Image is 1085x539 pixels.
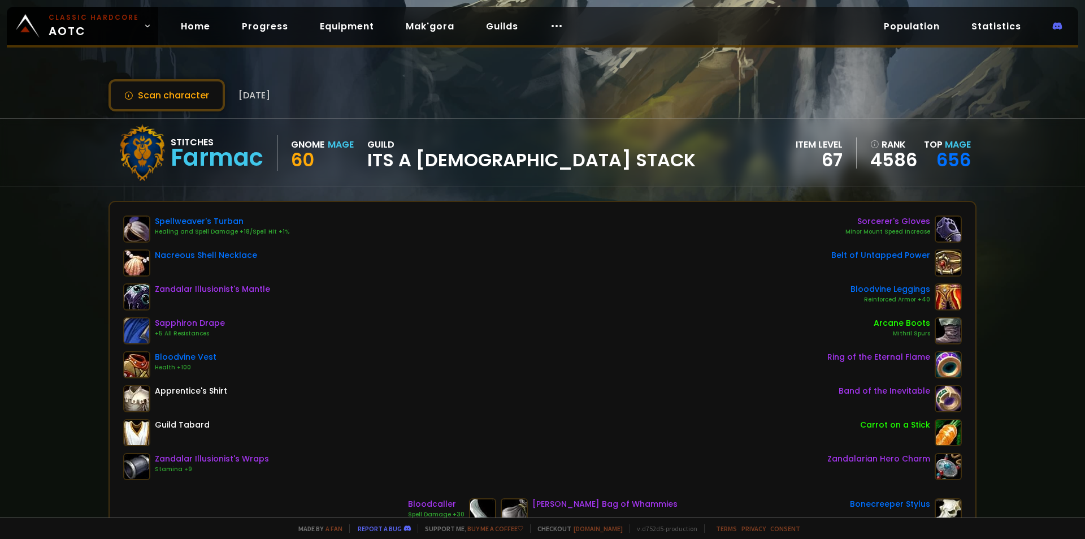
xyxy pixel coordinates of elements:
div: Zandalar Illusionist's Mantle [155,283,270,295]
div: Ring of the Eternal Flame [827,351,930,363]
div: Band of the Inevitable [839,385,930,397]
img: item-19891 [501,498,528,525]
div: Stamina +9 [155,465,269,474]
div: Apprentice's Shirt [155,385,227,397]
img: item-19845 [123,283,150,311]
a: Population [875,15,949,38]
a: Privacy [741,524,766,533]
img: item-11122 [935,419,962,446]
div: +5 All Resistances [155,329,225,338]
small: Classic Hardcore [49,12,139,23]
div: Stitches [171,135,263,149]
div: Belt of Untapped Power [831,249,930,261]
span: Mage [945,138,971,151]
a: Statistics [962,15,1030,38]
div: Bloodvine Leggings [850,283,930,295]
div: Healing and Spell Damage +18/Spell Hit +1% [155,227,289,236]
a: Buy me a coffee [467,524,523,533]
img: item-19683 [935,283,962,311]
img: item-13938 [935,498,962,525]
a: Consent [770,524,800,533]
div: Sapphiron Drape [155,317,225,329]
div: guild [367,137,696,169]
img: item-22066 [935,215,962,243]
img: item-23031 [935,385,962,412]
a: Terms [716,524,737,533]
a: Equipment [311,15,383,38]
button: Scan character [108,79,225,111]
div: Health +100 [155,363,216,372]
a: Mak'gora [397,15,463,38]
span: Made by [292,524,342,533]
img: item-23237 [935,351,962,378]
div: Bloodvine Vest [155,351,216,363]
div: Nacreous Shell Necklace [155,249,257,261]
div: Guild Tabard [155,419,210,431]
span: its a [DEMOGRAPHIC_DATA] stack [367,152,696,169]
div: Spell Damage +30 [408,510,465,519]
div: Bloodcaller [408,498,465,510]
div: Zandalarian Hero Charm [827,453,930,465]
img: item-22403 [123,249,150,277]
a: Home [172,15,219,38]
div: Sorcerer's Gloves [845,215,930,227]
img: item-19950 [935,453,962,480]
a: 4586 [870,152,917,169]
div: Farmac [171,149,263,166]
div: Mage [328,137,354,152]
a: Progress [233,15,297,38]
a: 656 [936,147,971,173]
div: Spellweaver's Turban [155,215,289,227]
div: Arcane Boots [874,317,930,329]
a: Classic HardcoreAOTC [7,7,158,45]
span: [DATE] [238,88,270,102]
div: Gnome [291,137,324,152]
img: item-22267 [123,215,150,243]
img: item-6096 [123,385,150,412]
div: Top [924,137,971,152]
div: Minor Mount Speed Increase [845,227,930,236]
div: [PERSON_NAME] Bag of Whammies [532,498,678,510]
span: Support me, [418,524,523,533]
span: Checkout [530,524,623,533]
img: item-5976 [123,419,150,446]
span: 60 [291,147,314,173]
img: item-19864 [469,498,496,525]
div: Carrot on a Stick [860,419,930,431]
div: Reinforced Armor +40 [850,295,930,304]
img: item-17078 [123,317,150,344]
img: item-19846 [123,453,150,480]
a: [DOMAIN_NAME] [574,524,623,533]
img: item-8284 [935,317,962,344]
span: AOTC [49,12,139,40]
a: Report a bug [358,524,402,533]
div: Mithril Spurs [874,329,930,338]
img: item-22716 [935,249,962,277]
a: Guilds [477,15,527,38]
div: Bonecreeper Stylus [850,498,930,510]
span: v. d752d5 - production [630,524,697,533]
a: a fan [325,524,342,533]
div: item level [796,137,843,152]
div: 67 [796,152,843,169]
div: Zandalar Illusionist's Wraps [155,453,269,465]
div: rank [870,137,917,152]
img: item-19682 [123,351,150,378]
